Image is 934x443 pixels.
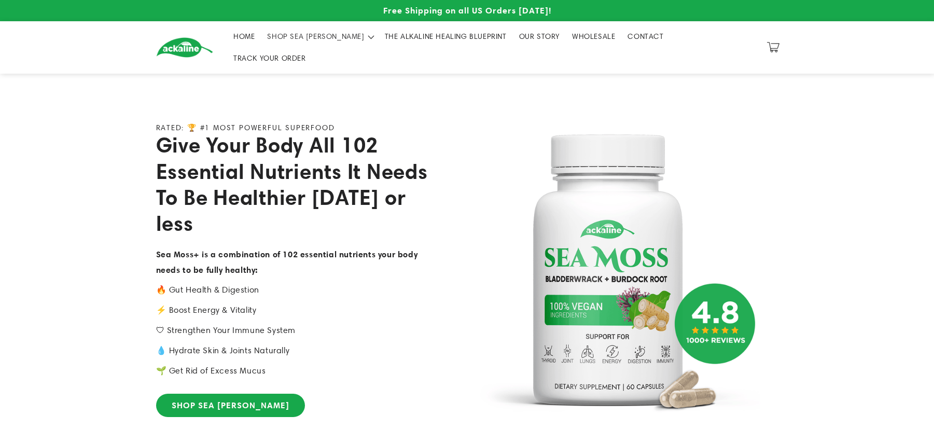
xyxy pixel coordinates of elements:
[379,25,513,47] a: THE ALKALINE HEALING BLUEPRINT
[513,25,566,47] a: OUR STORY
[156,394,305,417] a: SHOP SEA [PERSON_NAME]
[519,32,560,41] span: OUR STORY
[261,25,378,47] summary: SHOP SEA [PERSON_NAME]
[156,303,431,318] p: ⚡️ Boost Energy & Vitality
[621,25,670,47] a: CONTACT
[156,249,418,275] strong: Sea Moss+ is a combination of 102 essential nutrients your body needs to be fully healthy:
[227,25,261,47] a: HOME
[233,32,255,41] span: HOME
[156,37,213,58] img: Ackaline
[383,5,551,16] span: Free Shipping on all US Orders [DATE]!
[156,323,431,338] p: 🛡 Strengthen Your Immune System
[572,32,615,41] span: WHOLESALE
[233,53,306,63] span: TRACK YOUR ORDER
[385,32,507,41] span: THE ALKALINE HEALING BLUEPRINT
[156,123,335,132] p: RATED: 🏆 #1 MOST POWERFUL SUPERFOOD
[227,47,312,69] a: TRACK YOUR ORDER
[156,283,431,298] p: 🔥 Gut Health & Digestion
[566,25,621,47] a: WHOLESALE
[156,364,431,379] p: 🌱 Get Rid of Excess Mucus
[267,32,364,41] span: SHOP SEA [PERSON_NAME]
[628,32,663,41] span: CONTACT
[156,343,431,358] p: 💧 Hydrate Skin & Joints Naturally
[156,132,431,237] h2: Give Your Body All 102 Essential Nutrients It Needs To Be Healthier [DATE] or less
